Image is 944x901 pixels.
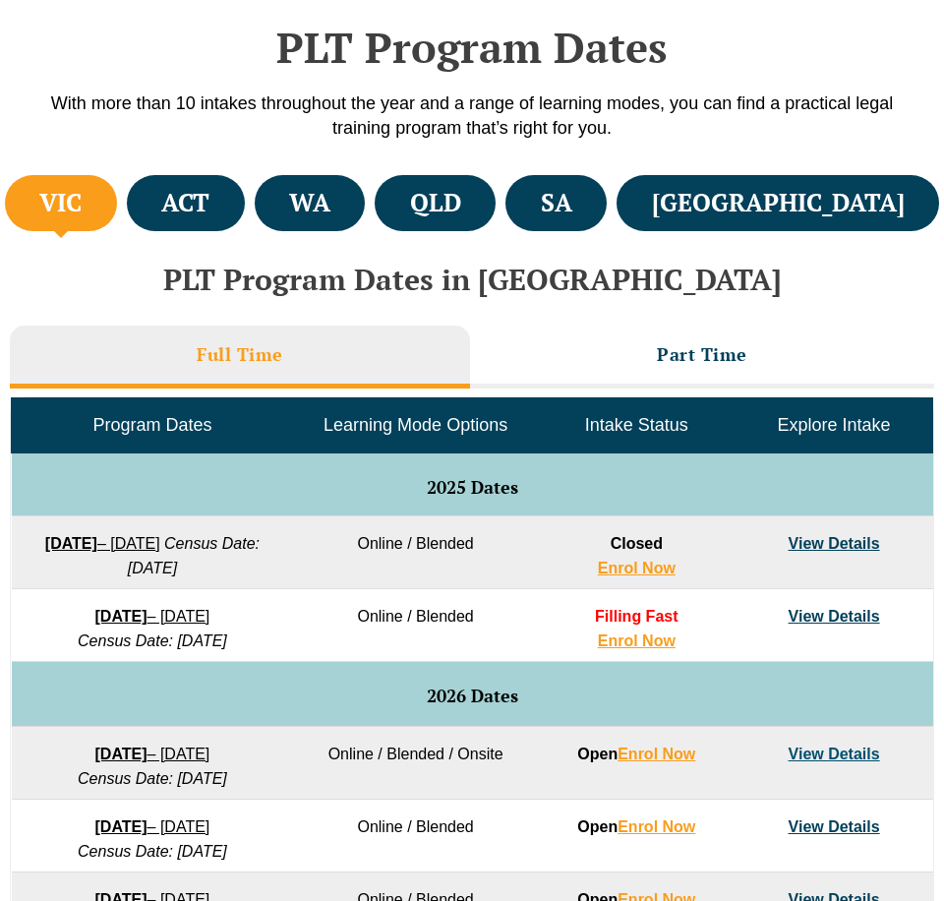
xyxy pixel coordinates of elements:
[541,187,572,219] h4: SA
[45,535,97,552] strong: [DATE]
[45,535,160,552] a: [DATE]– [DATE]
[585,415,688,435] span: Intake Status
[789,818,880,835] a: View Details
[789,746,880,762] a: View Details
[95,608,210,625] a: [DATE]– [DATE]
[293,516,538,589] td: Online / Blended
[577,746,695,762] strong: Open
[293,799,538,871] td: Online / Blended
[598,560,676,576] a: Enrol Now
[95,608,147,625] strong: [DATE]
[652,187,905,219] h4: [GEOGRAPHIC_DATA]
[20,91,924,141] p: With more than 10 intakes throughout the year and a range of learning modes, you can find a pract...
[78,843,227,860] em: Census Date: [DATE]
[95,746,147,762] strong: [DATE]
[410,187,461,219] h4: QLD
[161,187,209,219] h4: ACT
[197,343,283,366] h3: Full Time
[293,726,538,799] td: Online / Blended / Onsite
[95,746,210,762] a: [DATE]– [DATE]
[595,608,678,625] span: Filling Fast
[39,187,82,219] h4: VIC
[293,589,538,662] td: Online / Blended
[92,415,211,435] span: Program Dates
[611,535,663,552] span: Closed
[324,415,507,435] span: Learning Mode Options
[577,818,695,835] strong: Open
[95,818,210,835] a: [DATE]– [DATE]
[128,535,260,576] em: Census Date: [DATE]
[789,608,880,625] a: View Details
[289,187,330,219] h4: WA
[657,343,747,366] h3: Part Time
[78,770,227,787] em: Census Date: [DATE]
[618,818,695,835] a: Enrol Now
[789,535,880,552] a: View Details
[618,746,695,762] a: Enrol Now
[95,818,147,835] strong: [DATE]
[598,632,676,649] a: Enrol Now
[427,684,518,707] span: 2026 Dates
[427,475,518,499] span: 2025 Dates
[78,632,227,649] em: Census Date: [DATE]
[778,415,891,435] span: Explore Intake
